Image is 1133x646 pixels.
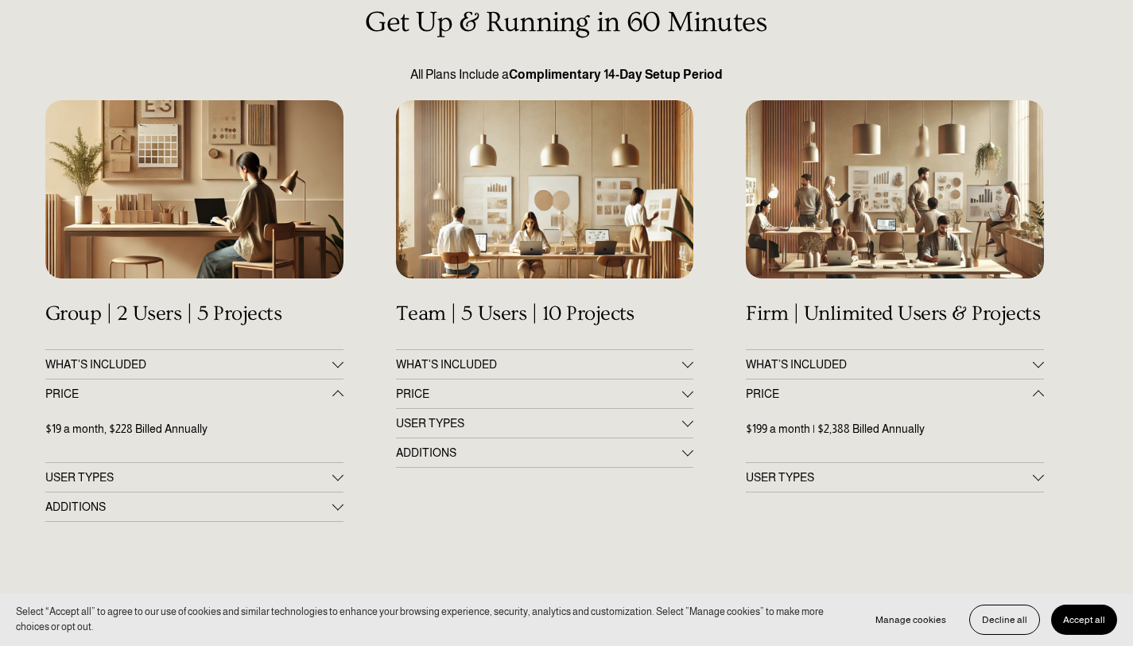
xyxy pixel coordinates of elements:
[746,358,1033,371] span: WHAT’S INCLUDED
[45,358,332,371] span: WHAT'S INCLUDED
[746,379,1044,408] button: PRICE
[396,379,694,408] button: PRICE
[45,350,343,379] button: WHAT'S INCLUDED
[746,463,1044,492] button: USER TYPES
[45,471,332,484] span: USER TYPES
[45,463,343,492] button: USER TYPES
[45,379,343,408] button: PRICE
[746,408,1044,462] div: PRICE
[396,417,683,430] span: USER TYPES
[1051,605,1117,635] button: Accept all
[45,500,332,513] span: ADDITIONS
[746,387,1033,400] span: PRICE
[45,492,343,521] button: ADDITIONS
[969,605,1040,635] button: Decline all
[746,471,1033,484] span: USER TYPES
[1063,614,1105,625] span: Accept all
[16,605,848,635] p: Select “Accept all” to agree to our use of cookies and similar technologies to enhance your brows...
[746,350,1044,379] button: WHAT’S INCLUDED
[396,438,694,467] button: ADDITIONS
[45,6,1088,40] h3: Get Up & Running in 60 Minutes
[396,350,694,379] button: WHAT'S INCLUDED
[396,358,683,371] span: WHAT'S INCLUDED
[875,614,946,625] span: Manage cookies
[45,65,1088,84] p: All Plans Include a
[509,68,723,81] strong: Complimentary 14-Day Setup Period
[45,408,343,462] div: PRICE
[746,421,1044,438] p: $199 a month | $2,388 Billed Annually
[45,421,343,438] p: $19 a month, $228 Billed Annually
[863,605,958,635] button: Manage cookies
[396,302,694,326] h4: Team | 5 Users | 10 Projects
[45,387,332,400] span: PRICE
[45,302,343,326] h4: Group | 2 Users | 5 Projects
[396,446,683,459] span: ADDITIONS
[746,302,1044,326] h4: Firm | Unlimited Users & Projects
[396,409,694,438] button: USER TYPES
[396,387,683,400] span: PRICE
[982,614,1027,625] span: Decline all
